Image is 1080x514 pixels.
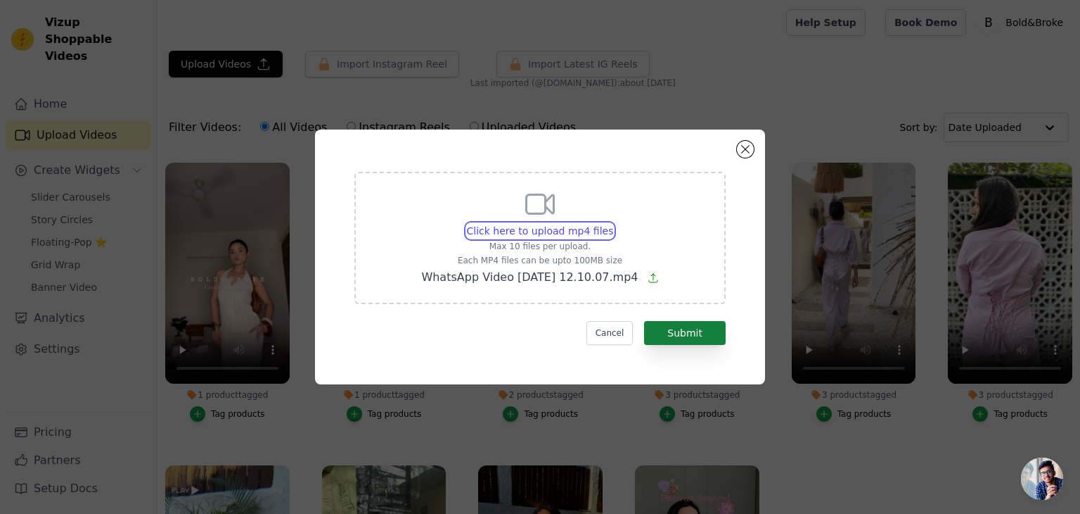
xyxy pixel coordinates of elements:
span: WhatsApp Video [DATE] 12.10.07.mp4 [421,270,638,284]
span: Click here to upload mp4 files [467,225,614,237]
p: Max 10 files per upload. [421,241,658,252]
button: Cancel [586,321,634,345]
div: Open chat [1021,458,1063,500]
button: Submit [644,321,726,345]
p: Each MP4 files can be upto 100MB size [421,255,658,266]
button: Close modal [737,141,754,158]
